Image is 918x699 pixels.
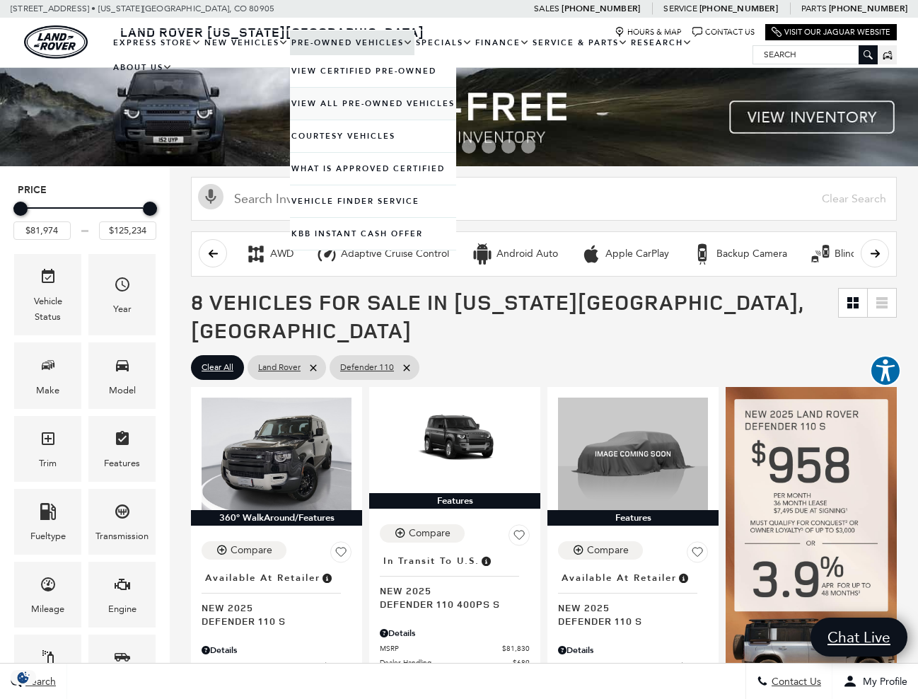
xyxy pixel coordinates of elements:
[502,643,530,654] span: $81,830
[684,239,795,269] button: Backup CameraBackup Camera
[480,553,492,569] span: Vehicle has shipped from factory of origin. Estimated time of delivery to Retailer is on average ...
[191,510,362,526] div: 360° WalkAround/Features
[114,499,131,528] span: Transmission
[558,601,697,614] span: New 2025
[680,660,708,671] span: $82,628
[191,287,803,345] span: 8 Vehicles for Sale in [US_STATE][GEOGRAPHIC_DATA], [GEOGRAPHIC_DATA]
[88,342,156,408] div: ModelModel
[14,562,81,628] div: MileageMileage
[203,30,290,55] a: New Vehicles
[258,359,301,376] span: Land Rover
[832,664,918,699] button: Open user profile menu
[290,88,456,120] a: View All Pre-Owned Vehicles
[509,524,530,551] button: Save Vehicle
[768,676,821,688] span: Contact Us
[482,139,496,154] span: Go to slide 6
[112,30,753,80] nav: Main Navigation
[114,645,131,674] span: Bodystyle
[88,562,156,628] div: EngineEngine
[380,643,530,654] a: MSRP $81,830
[562,3,640,14] a: [PHONE_NUMBER]
[677,570,690,586] span: Vehicle is in stock and ready for immediate delivery. Due to demand, availability is subject to c...
[462,139,476,154] span: Go to slide 5
[7,670,40,685] section: Click to Open Cookie Consent Modal
[316,243,337,265] div: Adaptive Cruise Control
[290,55,456,87] a: View Certified Pre-Owned
[581,243,602,265] div: Apple CarPlay
[88,489,156,555] div: TransmissionTransmission
[753,46,877,63] input: Search
[324,660,351,671] span: $81,285
[340,359,394,376] span: Defender 110
[25,294,71,325] div: Vehicle Status
[383,553,480,569] span: In Transit to U.S.
[24,25,88,59] img: Land Rover
[558,660,708,671] a: MSRP $82,628
[202,644,351,657] div: Pricing Details - Defender 110 S
[870,355,901,389] aside: Accessibility Help Desk
[114,353,131,382] span: Model
[810,618,907,657] a: Chat Live
[202,359,233,376] span: Clear All
[558,398,708,510] img: 2025 LAND ROVER Defender 110 S
[40,353,57,382] span: Make
[40,572,57,601] span: Mileage
[112,55,174,80] a: About Us
[380,398,530,482] img: 2025 LAND ROVER Defender 110 400PS S
[629,30,694,55] a: Research
[839,289,867,317] a: Grid View
[88,416,156,482] div: FeaturesFeatures
[308,239,457,269] button: Adaptive Cruise ControlAdaptive Cruise Control
[573,239,677,269] button: Apple CarPlayApple CarPlay
[531,30,629,55] a: Service & Parts
[30,528,66,544] div: Fueltype
[380,597,519,611] span: Defender 110 400PS S
[605,248,669,260] div: Apple CarPlay
[409,527,451,540] div: Compare
[558,541,643,560] button: Compare Vehicle
[369,493,540,509] div: Features
[380,584,519,597] span: New 2025
[474,30,531,55] a: Finance
[801,4,827,13] span: Parts
[380,657,513,668] span: Dealer Handling
[13,197,156,240] div: Price
[191,177,897,221] input: Search Inventory
[496,248,558,260] div: Android Auto
[31,601,64,617] div: Mileage
[414,30,474,55] a: Specials
[320,570,333,586] span: Vehicle is in stock and ready for immediate delivery. Due to demand, availability is subject to c...
[202,541,286,560] button: Compare Vehicle
[108,601,136,617] div: Engine
[11,4,274,13] a: [STREET_ADDRESS] • [US_STATE][GEOGRAPHIC_DATA], CO 80905
[330,541,351,568] button: Save Vehicle
[472,243,493,265] div: Android Auto
[663,4,697,13] span: Service
[202,660,324,671] span: MSRP
[562,570,677,586] span: Available at Retailer
[238,239,301,269] button: AWDAWD
[114,572,131,601] span: Engine
[13,221,71,240] input: Minimum
[18,184,152,197] h5: Price
[772,27,890,37] a: Visit Our Jaguar Website
[692,243,713,265] div: Backup Camera
[112,23,433,40] a: Land Rover [US_STATE][GEOGRAPHIC_DATA]
[112,30,203,55] a: EXPRESS STORE
[341,248,449,260] div: Adaptive Cruise Control
[558,644,708,657] div: Pricing Details - Defender 110 S
[558,568,708,628] a: Available at RetailerNew 2025Defender 110 S
[40,645,57,674] span: Color
[270,248,294,260] div: AWD
[14,254,81,335] div: VehicleVehicle Status
[202,601,341,614] span: New 2025
[501,139,516,154] span: Go to slide 7
[687,541,708,568] button: Save Vehicle
[202,568,351,628] a: Available at RetailerNew 2025Defender 110 S
[7,670,40,685] img: Opt-Out Icon
[829,3,907,14] a: [PHONE_NUMBER]
[95,528,149,544] div: Transmission
[810,243,831,265] div: Blind Spot Monitor
[716,248,787,260] div: Backup Camera
[380,551,530,611] a: In Transit to U.S.New 2025Defender 110 400PS S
